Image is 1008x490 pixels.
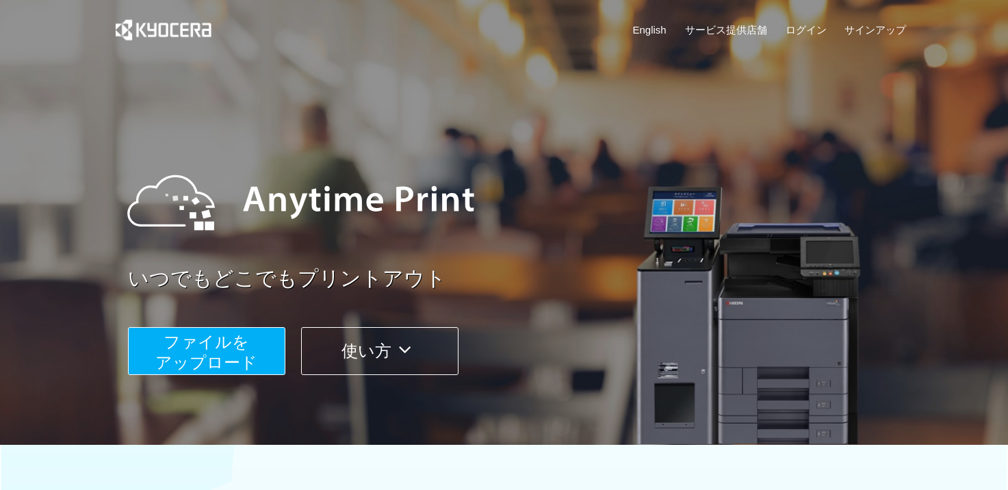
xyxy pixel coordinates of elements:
a: サービス提供店舗 [685,23,767,37]
a: ログイン [786,23,827,37]
button: 使い方 [301,327,458,375]
a: いつでもどこでもプリントアウト [128,264,915,294]
a: サインアップ [844,23,906,37]
span: ファイルを ​​アップロード [155,333,257,372]
button: ファイルを​​アップロード [128,327,285,375]
a: English [633,23,667,37]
